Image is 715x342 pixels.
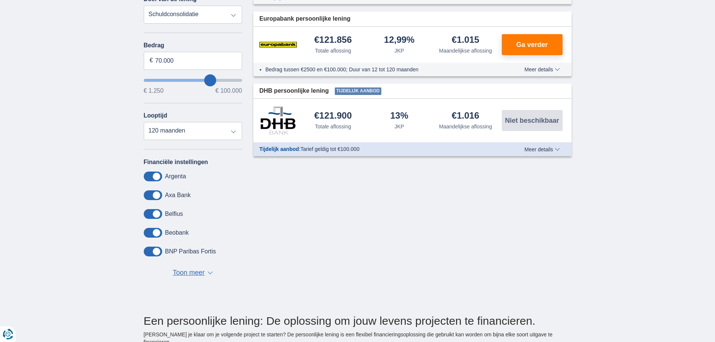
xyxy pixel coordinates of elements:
button: Niet beschikbaar [502,110,563,131]
button: Ga verder [502,34,563,55]
span: € [150,56,153,65]
span: Niet beschikbaar [505,117,559,124]
button: Toon meer ▼ [170,268,215,278]
span: Meer details [524,67,560,72]
div: Maandelijkse aflossing [439,47,492,54]
label: Axa Bank [165,192,191,199]
label: Argenta [165,173,186,180]
label: Beobank [165,229,189,236]
div: €121.900 [314,111,352,121]
div: €1.015 [452,35,479,45]
span: Tijdelijk aanbod [335,87,381,95]
span: Ga verder [516,41,548,48]
div: €1.016 [452,111,479,121]
div: Totale aflossing [315,47,351,54]
span: Tarief geldig tot €100.000 [300,146,359,152]
button: Meer details [519,146,565,152]
span: € 100.000 [215,88,242,94]
button: Meer details [519,66,565,72]
span: DHB persoonlijke lening [259,87,329,95]
label: Bedrag [144,42,242,49]
img: product.pl.alt Europabank [259,35,297,54]
div: 13% [390,111,408,121]
li: Bedrag tussen €2500 en €100.000; Duur van 12 tot 120 maanden [265,66,497,73]
div: : [253,145,503,153]
span: Meer details [524,147,560,152]
span: ▼ [208,271,213,274]
div: 12,99% [384,35,414,45]
label: Belfius [165,211,183,217]
label: Financiële instellingen [144,159,208,166]
h2: Een persoonlijke lening: De oplossing om jouw levens projecten te financieren. [144,315,572,327]
label: BNP Paribas Fortis [165,248,216,255]
div: JKP [394,47,404,54]
div: Maandelijkse aflossing [439,123,492,130]
span: Toon meer [173,268,205,278]
div: Totale aflossing [315,123,351,130]
span: Europabank persoonlijke lening [259,15,351,23]
img: product.pl.alt DHB Bank [259,106,297,135]
span: € 1.250 [144,88,164,94]
div: €121.856 [314,35,352,45]
label: Looptijd [144,112,167,119]
input: wantToBorrow [144,79,242,82]
span: Tijdelijk aanbod [259,146,299,152]
div: JKP [394,123,404,130]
